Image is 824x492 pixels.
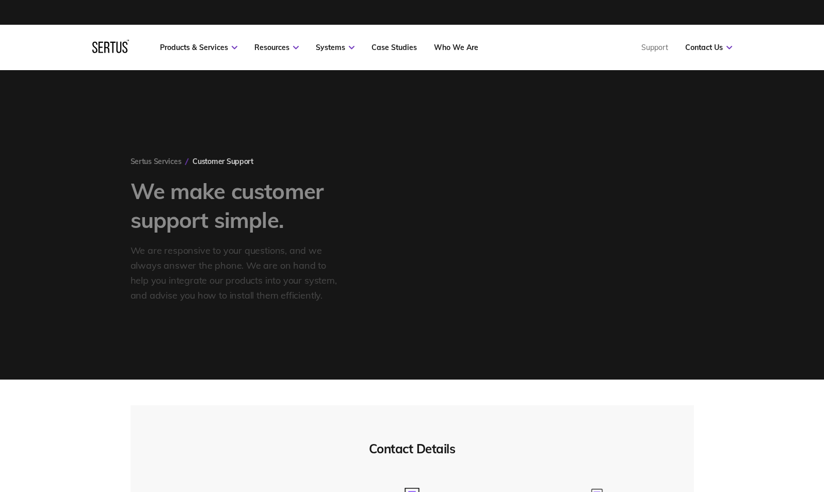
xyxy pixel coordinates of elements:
[371,43,417,52] a: Case Studies
[131,157,182,167] a: Sertus Services
[254,43,299,52] a: Resources
[131,243,342,303] div: We are responsive to your questions, and we always answer the phone. We are on hand to help you i...
[434,43,478,52] a: Who We Are
[131,441,694,456] h2: Contact Details
[160,43,237,52] a: Products & Services
[641,43,668,52] a: Support
[685,43,732,52] a: Contact Us
[131,177,363,235] h1: We make customer support simple.
[316,43,354,52] a: Systems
